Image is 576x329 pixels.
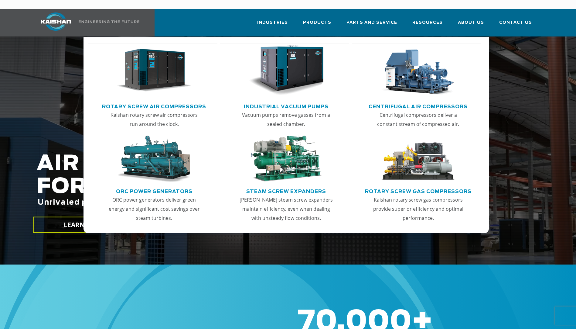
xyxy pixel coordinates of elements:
span: Contact Us [499,19,532,26]
p: Centrifugal compressors deliver a constant stream of compressed air. [371,110,465,129]
h2: AIR COMPRESSORS FOR THE [37,152,455,226]
img: thumb-Rotary-Screw-Air-Compressors [117,45,191,96]
img: thumb-Steam-Screw-Expanders [249,136,323,182]
a: Centrifugal Air Compressors [369,101,468,110]
span: About Us [458,19,484,26]
a: Industrial Vacuum Pumps [244,101,329,110]
p: Kaishan rotary screw gas compressors provide superior efficiency and optimal performance. [371,195,465,223]
p: Vacuum pumps remove gasses from a sealed chamber. [239,110,333,129]
a: Resources [412,15,443,35]
a: About Us [458,15,484,35]
a: Products [303,15,331,35]
a: ORC Power Generators [116,186,193,195]
span: Unrivaled performance with up to 35% energy cost savings. [38,199,298,206]
img: kaishan logo [33,12,79,31]
span: Parts and Service [346,19,397,26]
img: Engineering the future [79,20,139,23]
a: LEARN MORE [33,217,136,233]
a: Kaishan USA [33,9,141,36]
p: Kaishan rotary screw air compressors run around the clock. [107,110,202,129]
span: Products [303,19,331,26]
a: Industries [257,15,288,35]
img: thumb-Centrifugal-Air-Compressors [381,45,455,96]
p: [PERSON_NAME] steam screw expanders maintain efficiency, even when dealing with unsteady flow con... [239,195,333,223]
p: ORC power generators deliver green energy and significant cost savings over steam turbines. [107,195,202,223]
span: Industries [257,19,288,26]
a: Parts and Service [346,15,397,35]
span: LEARN MORE [63,220,105,229]
a: Steam Screw Expanders [246,186,326,195]
h6: + [298,318,553,326]
span: Resources [412,19,443,26]
img: thumb-Industrial-Vacuum-Pumps [249,45,323,96]
a: Rotary Screw Gas Compressors [365,186,472,195]
img: thumb-ORC-Power-Generators [117,136,191,182]
a: Rotary Screw Air Compressors [102,101,206,110]
img: thumb-Rotary-Screw-Gas-Compressors [381,136,455,182]
a: Contact Us [499,15,532,35]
